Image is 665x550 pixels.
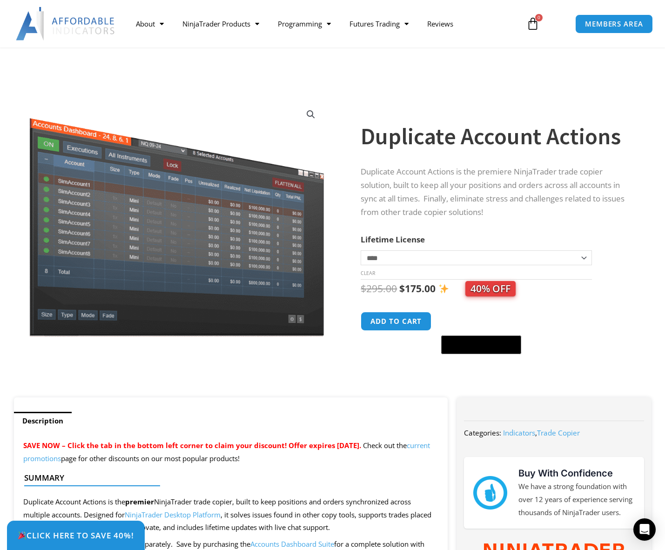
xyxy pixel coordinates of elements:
[125,497,154,506] strong: premier
[465,281,516,296] span: 40% OFF
[473,476,507,510] img: mark thumbs good 43913 | Affordable Indicators – NinjaTrader
[23,439,439,465] p: Check out the page for other discounts on our most popular products!
[18,531,134,539] span: Click Here to save 40%!
[173,13,269,34] a: NinjaTrader Products
[361,360,632,368] iframe: PayPal Message 1
[14,412,72,430] a: Description
[537,428,580,437] a: Trade Copier
[361,270,375,276] a: Clear options
[361,312,431,331] button: Add to cart
[23,441,361,450] span: SAVE NOW – Click the tab in the bottom left corner to claim your discount! Offer expires [DATE].
[518,480,635,519] p: We have a strong foundation with over 12 years of experience serving thousands of NinjaTrader users.
[575,14,653,34] a: MEMBERS AREA
[518,466,635,480] h3: Buy With Confidence
[269,13,340,34] a: Programming
[503,428,535,437] a: Indicators
[399,282,436,295] bdi: 175.00
[464,428,501,437] span: Categories:
[439,310,523,333] iframe: Secure express checkout frame
[16,7,116,40] img: LogoAI | Affordable Indicators – NinjaTrader
[24,473,430,483] h4: Summary
[512,10,553,37] a: 0
[633,518,656,541] div: Open Intercom Messenger
[418,13,463,34] a: Reviews
[361,282,397,295] bdi: 295.00
[361,165,632,219] p: Duplicate Account Actions is the premiere NinjaTrader trade copier solution, built to keep all yo...
[127,13,173,34] a: About
[503,428,580,437] span: ,
[18,531,26,539] img: 🎉
[23,497,431,532] span: Duplicate Account Actions is the NinjaTrader trade copier, built to keep positions and orders syn...
[441,335,521,354] button: Buy with GPay
[585,20,643,27] span: MEMBERS AREA
[535,14,543,21] span: 0
[7,521,145,550] a: 🎉Click Here to save 40%!
[340,13,418,34] a: Futures Trading
[125,510,221,519] a: NinjaTrader Desktop Platform
[127,13,519,34] nav: Menu
[302,106,319,123] a: View full-screen image gallery
[361,282,366,295] span: $
[361,120,632,153] h1: Duplicate Account Actions
[399,282,405,295] span: $
[361,234,425,245] label: Lifetime License
[439,284,449,294] img: ✨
